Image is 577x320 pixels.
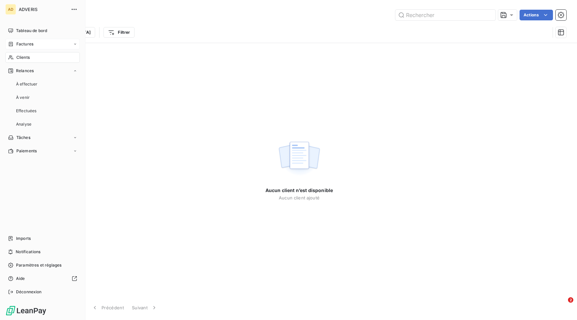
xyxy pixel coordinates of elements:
button: Précédent [87,301,128,315]
span: Aucun client n’est disponible [265,187,333,194]
span: Tâches [16,135,30,141]
span: Notifications [16,249,40,255]
img: empty state [278,138,321,179]
span: ADVERIS [19,7,67,12]
button: Filtrer [104,27,134,38]
input: Rechercher [395,10,496,20]
div: AD [5,4,16,15]
span: Paramètres et réglages [16,262,61,268]
span: Aucun client ajouté [279,195,320,200]
span: Clients [16,54,30,60]
span: Relances [16,68,34,74]
span: Paiements [16,148,37,154]
span: Analyse [16,121,31,127]
iframe: Intercom live chat [554,297,570,313]
span: À venir [16,95,30,101]
span: Tableau de bord [16,28,47,34]
span: Imports [16,235,31,242]
span: Déconnexion [16,289,42,295]
span: Aide [16,276,25,282]
button: Actions [520,10,553,20]
img: Logo LeanPay [5,305,47,316]
span: Factures [16,41,33,47]
span: À effectuer [16,81,38,87]
span: 2 [568,297,573,303]
button: Suivant [128,301,162,315]
a: Aide [5,273,80,284]
span: Effectuées [16,108,37,114]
